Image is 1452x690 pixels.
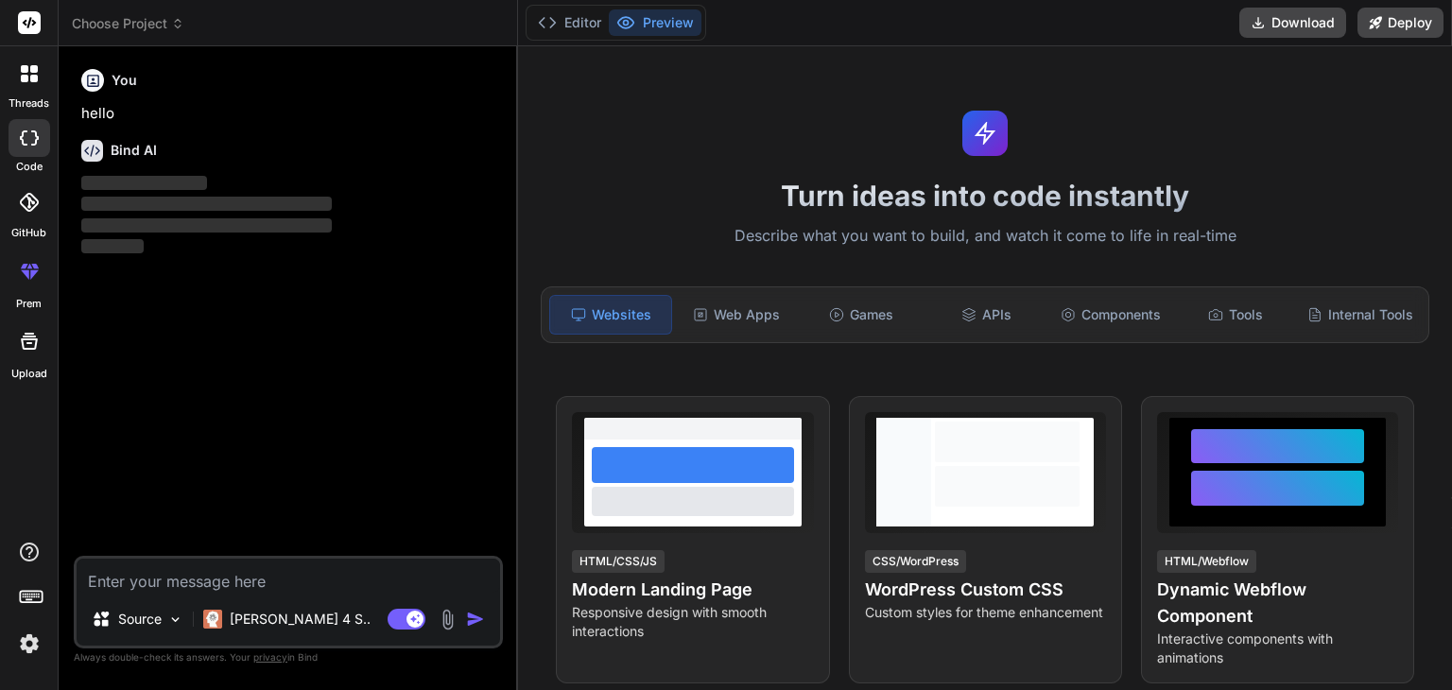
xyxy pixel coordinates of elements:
[801,295,922,335] div: Games
[1239,8,1346,38] button: Download
[81,176,207,190] span: ‌
[112,71,137,90] h6: You
[572,577,813,603] h4: Modern Landing Page
[572,603,813,641] p: Responsive design with smooth interactions
[16,296,42,312] label: prem
[1300,295,1421,335] div: Internal Tools
[1357,8,1443,38] button: Deploy
[9,95,49,112] label: threads
[13,628,45,660] img: settings
[530,9,609,36] button: Editor
[230,610,371,629] p: [PERSON_NAME] 4 S..
[253,651,287,663] span: privacy
[81,197,332,211] span: ‌
[1050,295,1171,335] div: Components
[167,612,183,628] img: Pick Models
[925,295,1046,335] div: APIs
[81,218,332,233] span: ‌
[11,225,46,241] label: GitHub
[74,648,503,666] p: Always double-check its answers. Your in Bind
[11,366,47,382] label: Upload
[529,224,1441,249] p: Describe what you want to build, and watch it come to life in real-time
[72,14,184,33] span: Choose Project
[118,610,162,629] p: Source
[865,550,966,573] div: CSS/WordPress
[865,603,1106,622] p: Custom styles for theme enhancement
[466,610,485,629] img: icon
[203,610,222,629] img: Claude 4 Sonnet
[529,179,1441,213] h1: Turn ideas into code instantly
[81,239,144,253] span: ‌
[572,550,665,573] div: HTML/CSS/JS
[609,9,701,36] button: Preview
[676,295,797,335] div: Web Apps
[1175,295,1296,335] div: Tools
[111,141,157,160] h6: Bind AI
[81,103,499,125] p: hello
[437,609,458,630] img: attachment
[1157,577,1398,630] h4: Dynamic Webflow Component
[549,295,672,335] div: Websites
[865,577,1106,603] h4: WordPress Custom CSS
[1157,550,1256,573] div: HTML/Webflow
[16,159,43,175] label: code
[1157,630,1398,667] p: Interactive components with animations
